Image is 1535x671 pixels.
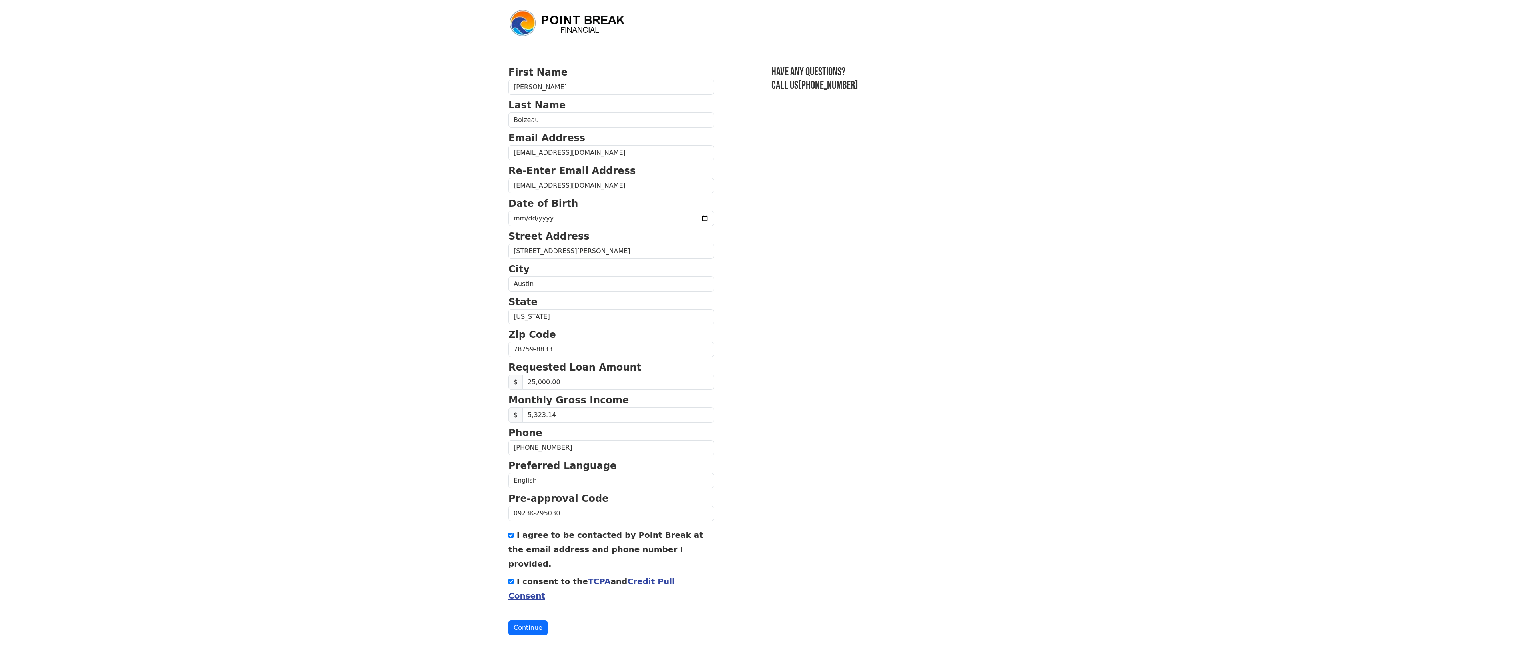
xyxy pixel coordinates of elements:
[508,329,556,340] strong: Zip Code
[508,427,542,439] strong: Phone
[508,80,714,95] input: First Name
[508,264,530,275] strong: City
[508,440,714,455] input: Phone
[508,67,568,78] strong: First Name
[508,198,578,209] strong: Date of Birth
[508,620,548,635] button: Continue
[508,244,714,259] input: Street Address
[508,132,585,144] strong: Email Address
[508,407,523,423] span: $
[508,231,590,242] strong: Street Address
[508,362,641,373] strong: Requested Loan Amount
[508,100,566,111] strong: Last Name
[508,112,714,128] input: Last Name
[508,393,714,407] p: Monthly Gross Income
[508,276,714,292] input: City
[508,178,714,193] input: Re-Enter Email Address
[508,165,636,176] strong: Re-Enter Email Address
[522,375,714,390] input: Requested Loan Amount
[508,577,675,601] label: I consent to the and
[508,9,628,38] img: logo.png
[508,530,703,569] label: I agree to be contacted by Point Break at the email address and phone number I provided.
[798,79,858,92] a: [PHONE_NUMBER]
[508,493,609,504] strong: Pre-approval Code
[508,506,714,521] input: Pre-approval Code
[508,145,714,160] input: Email Address
[771,79,1027,92] h3: Call us
[771,65,1027,79] h3: Have any questions?
[522,407,714,423] input: Monthly Gross Income
[588,577,611,586] a: TCPA
[508,342,714,357] input: Zip Code
[508,375,523,390] span: $
[508,296,538,308] strong: State
[508,460,616,471] strong: Preferred Language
